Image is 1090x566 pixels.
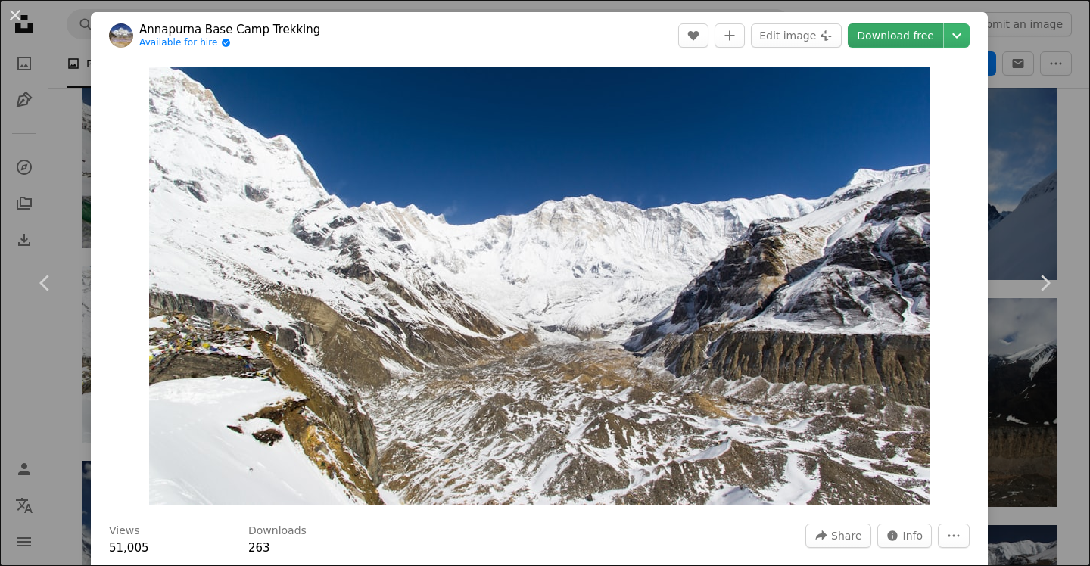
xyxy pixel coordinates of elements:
[109,23,133,48] img: Go to Annapurna Base Camp Trekking's profile
[248,524,307,539] h3: Downloads
[109,524,140,539] h3: Views
[848,23,943,48] a: Download free
[149,67,930,505] button: Zoom in on this image
[715,23,745,48] button: Add to Collection
[751,23,842,48] button: Edit image
[944,23,970,48] button: Choose download size
[903,524,923,547] span: Info
[139,22,320,37] a: Annapurna Base Camp Trekking
[999,210,1090,356] a: Next
[678,23,708,48] button: Like
[139,37,320,49] a: Available for hire
[805,524,870,548] button: Share this image
[831,524,861,547] span: Share
[877,524,933,548] button: Stats about this image
[248,541,270,555] span: 263
[938,524,970,548] button: More Actions
[149,67,930,505] img: a snow covered mountain with a blue sky in the background
[109,541,149,555] span: 51,005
